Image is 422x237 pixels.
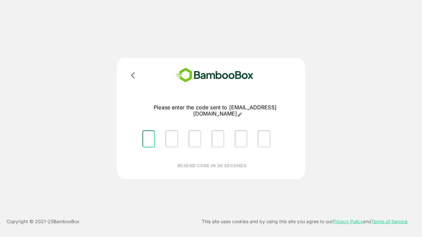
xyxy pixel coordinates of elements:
a: Privacy Policy [333,219,363,224]
input: Please enter OTP character 5 [235,130,247,147]
p: Copyright © 2021- 25 BambooBox [7,218,79,225]
input: Please enter OTP character 4 [212,130,224,147]
input: Please enter OTP character 1 [142,130,155,147]
img: bamboobox [166,66,263,85]
input: Please enter OTP character 6 [258,130,270,147]
a: Terms of Service [371,219,407,224]
p: This site uses cookies and by using this site you agree to our and [202,218,407,225]
input: Please enter OTP character 3 [189,130,201,147]
p: Please enter the code sent to [EMAIL_ADDRESS][DOMAIN_NAME] [137,104,293,117]
input: Please enter OTP character 2 [166,130,178,147]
